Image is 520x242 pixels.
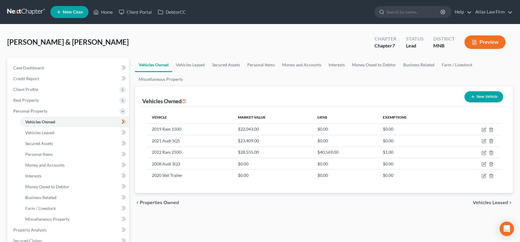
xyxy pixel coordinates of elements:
div: Open Intercom Messenger [500,222,514,236]
div: Chapter [374,35,396,42]
td: 2021 Audi SQ5 [147,135,233,147]
a: Miscellaneous Property [20,214,129,225]
span: Vehicles Leased [473,200,508,205]
a: Vehicles Leased [172,58,209,72]
div: Status [406,35,424,42]
input: Search by name... [386,6,441,17]
a: Money Owed to Debtor [20,181,129,192]
span: Secured Assets [25,141,53,146]
span: Farm / Livestock [25,206,56,211]
td: $0.00 [378,123,449,135]
span: Vehicles Leased [25,130,54,135]
span: [PERSON_NAME] & [PERSON_NAME] [7,38,129,46]
td: $0.00 [378,158,449,169]
th: Liens [313,111,378,123]
div: Chapter [374,42,396,49]
td: $22,043.00 [233,123,313,135]
span: Business Related [25,195,56,200]
th: Exemptions [378,111,449,123]
button: Preview [464,35,506,49]
span: Real Property [13,98,39,103]
i: chevron_right [508,200,513,205]
td: 2020 Stel Trailer [147,170,233,181]
a: Money Owed to Debtor [348,58,400,72]
span: Interests [25,173,41,178]
span: Money Owed to Debtor [25,184,69,189]
i: chevron_left [135,200,140,205]
a: Interests [325,58,348,72]
a: Farm / Livestock [20,203,129,214]
a: Atlas Law Firm [472,7,512,17]
th: Vehicle [147,111,233,123]
a: Secured Assets [209,58,244,72]
td: $0.00 [233,170,313,181]
td: $0.00 [313,158,378,169]
td: $0.00 [313,170,378,181]
a: Home [90,7,116,17]
a: Personal Items [20,149,129,160]
a: Money and Accounts [20,160,129,171]
th: Market Value [233,111,313,123]
a: Vehicles Owned [20,116,129,127]
span: Personal Property [13,108,47,113]
td: $0.00 [233,158,313,169]
a: Miscellaneous Property [135,72,187,86]
a: Money and Accounts [278,58,325,72]
div: MNB [433,42,455,49]
a: Credit Report [8,73,129,84]
td: $40,569.00 [313,147,378,158]
span: Case Dashboard [13,65,44,70]
span: Personal Items [25,152,53,157]
a: Vehicles Leased [20,127,129,138]
a: Client Portal [116,7,155,17]
button: chevron_left Properties Owned [135,200,179,205]
td: $23,409.00 [233,135,313,147]
a: Farm / Livestock [438,58,476,72]
a: Vehicles Owned [135,58,172,72]
td: 2019 Ram 1500 [147,123,233,135]
a: Interests [20,171,129,181]
td: 2008 Audi SQ3 [147,158,233,169]
span: New Case [63,10,83,14]
span: Miscellaneous Property [25,216,70,222]
span: Credit Report [13,76,39,81]
a: Business Related [400,58,438,72]
a: Personal Items [244,58,278,72]
td: $1.00 [378,147,449,158]
span: 7 [392,43,395,48]
td: 2022 Ram 2500 [147,147,233,158]
a: Secured Assets [20,138,129,149]
span: Client Profile [13,87,38,92]
div: Vehicles Owned [142,98,186,105]
a: Property Analysis [8,225,129,235]
td: $0.00 [313,123,378,135]
div: Lead [406,42,424,49]
button: Vehicles Leased chevron_right [473,200,513,205]
div: District [433,35,455,42]
span: Money and Accounts [25,162,65,168]
a: Help [452,7,472,17]
a: Business Related [20,192,129,203]
a: Case Dashboard [8,62,129,73]
button: New Vehicle [464,91,503,102]
a: DebtorCC [155,7,189,17]
td: $28,555.00 [233,147,313,158]
span: Vehicles Owned [25,119,55,124]
td: $0.00 [378,170,449,181]
td: $0.00 [378,135,449,147]
td: $0.00 [313,135,378,147]
span: Properties Owned [140,200,179,205]
span: Property Analysis [13,227,47,232]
